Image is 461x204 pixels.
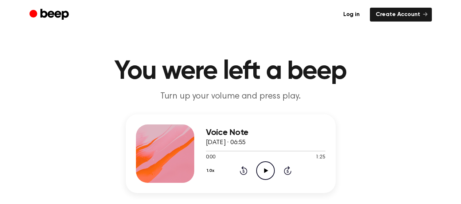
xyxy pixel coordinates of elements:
[337,8,366,22] a: Log in
[206,139,246,146] span: [DATE] · 06:55
[44,58,417,85] h1: You were left a beep
[206,128,325,138] h3: Voice Note
[370,8,432,22] a: Create Account
[206,154,215,161] span: 0:00
[30,8,71,22] a: Beep
[91,91,371,103] p: Turn up your volume and press play.
[316,154,325,161] span: 1:25
[206,165,217,177] button: 1.0x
